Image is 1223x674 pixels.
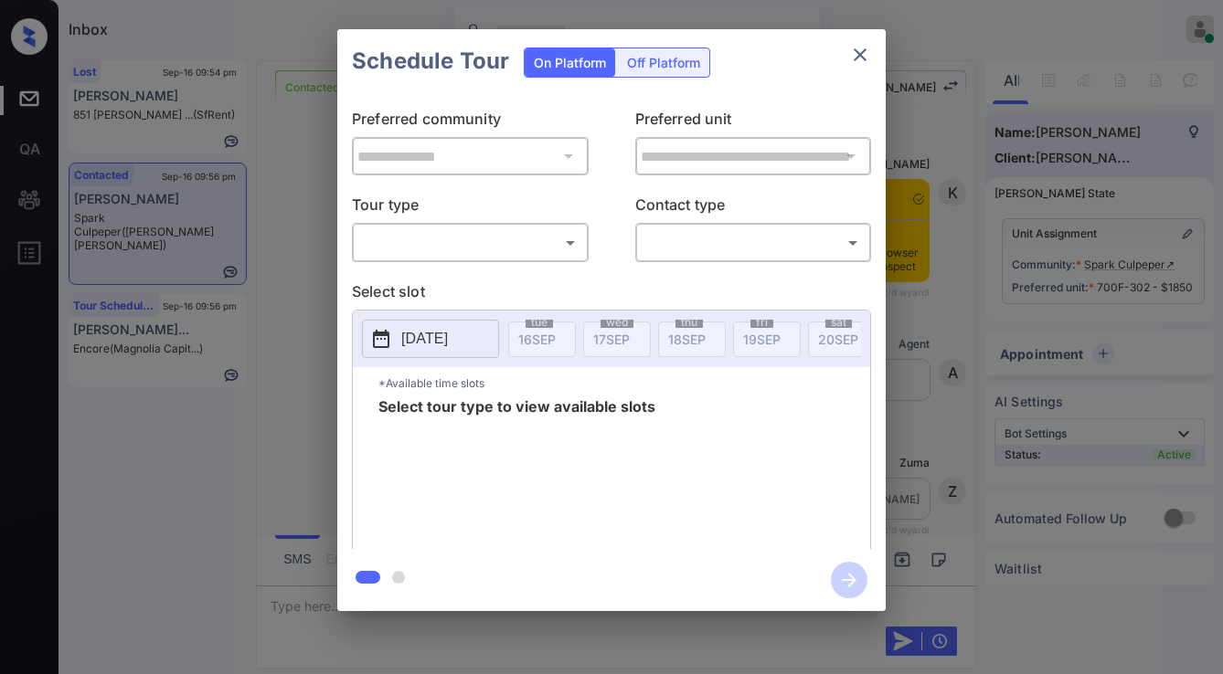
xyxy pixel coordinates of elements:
p: Contact type [635,194,872,223]
p: [DATE] [401,328,448,350]
div: On Platform [525,48,615,77]
span: Select tour type to view available slots [378,399,655,545]
button: [DATE] [362,320,499,358]
p: Tour type [352,194,589,223]
p: Select slot [352,280,871,310]
p: *Available time slots [378,367,870,399]
h2: Schedule Tour [337,29,524,93]
button: close [842,37,878,73]
div: Off Platform [618,48,709,77]
p: Preferred community [352,108,589,137]
p: Preferred unit [635,108,872,137]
